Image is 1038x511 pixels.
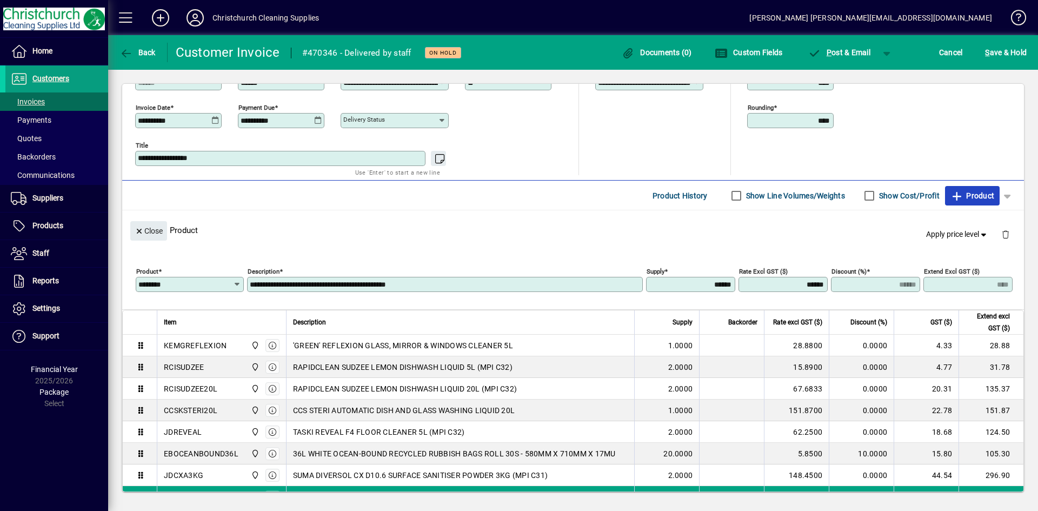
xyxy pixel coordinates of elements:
[5,213,108,240] a: Products
[136,268,158,275] mat-label: Product
[926,229,989,240] span: Apply price level
[850,316,887,328] span: Discount (%)
[5,240,108,267] a: Staff
[11,171,75,180] span: Communications
[130,221,167,241] button: Close
[771,405,822,416] div: 151.8700
[894,486,959,508] td: 0.00
[653,187,708,204] span: Product History
[673,316,693,328] span: Supply
[829,486,894,508] td: 0.0000
[930,316,952,328] span: GST ($)
[993,221,1019,247] button: Delete
[622,48,692,57] span: Documents (0)
[771,470,822,481] div: 148.4500
[32,221,63,230] span: Products
[248,469,261,481] span: Christchurch Cleaning Supplies Ltd
[829,464,894,486] td: 0.0000
[827,48,831,57] span: P
[619,43,695,62] button: Documents (0)
[164,316,177,328] span: Item
[5,129,108,148] a: Quotes
[829,443,894,464] td: 10.0000
[32,249,49,257] span: Staff
[248,361,261,373] span: Christchurch Cleaning Supplies Ltd
[668,427,693,437] span: 2.0000
[11,152,56,161] span: Backorders
[293,427,465,437] span: TASKI REVEAL F4 FLOOR CLEANER 5L (MPI C32)
[668,383,693,394] span: 2.0000
[663,448,693,459] span: 20.0000
[744,190,845,201] label: Show Line Volumes/Weights
[808,48,870,57] span: ost & Email
[945,186,1000,205] button: Product
[176,44,280,61] div: Customer Invoice
[32,194,63,202] span: Suppliers
[728,316,757,328] span: Backorder
[959,421,1023,443] td: 124.50
[959,378,1023,400] td: 135.37
[108,43,168,62] app-page-header-button: Back
[894,443,959,464] td: 15.80
[302,44,411,62] div: #470346 - Delivered by staff
[32,304,60,313] span: Settings
[993,229,1019,239] app-page-header-button: Delete
[985,48,989,57] span: S
[5,295,108,322] a: Settings
[136,104,170,111] mat-label: Invoice date
[959,464,1023,486] td: 296.90
[122,210,1024,250] div: Product
[712,43,786,62] button: Custom Fields
[748,104,774,111] mat-label: Rounding
[668,470,693,481] span: 2.0000
[32,74,69,83] span: Customers
[668,340,693,351] span: 1.0000
[212,9,319,26] div: Christchurch Cleaning Supplies
[11,97,45,106] span: Invoices
[5,111,108,129] a: Payments
[164,405,217,416] div: CCSKSTERI20L
[771,340,822,351] div: 28.8800
[343,116,385,123] mat-label: Delivery status
[668,362,693,373] span: 2.0000
[5,185,108,212] a: Suppliers
[894,335,959,356] td: 4.33
[248,340,261,351] span: Christchurch Cleaning Supplies Ltd
[749,9,992,26] div: [PERSON_NAME] [PERSON_NAME][EMAIL_ADDRESS][DOMAIN_NAME]
[119,48,156,57] span: Back
[5,38,108,65] a: Home
[894,356,959,378] td: 4.77
[117,43,158,62] button: Back
[959,335,1023,356] td: 28.88
[802,43,876,62] button: Post & Email
[773,316,822,328] span: Rate excl GST ($)
[1003,2,1024,37] a: Knowledge Base
[5,92,108,111] a: Invoices
[238,104,275,111] mat-label: Payment due
[959,356,1023,378] td: 31.78
[877,190,940,201] label: Show Cost/Profit
[894,464,959,486] td: 44.54
[959,443,1023,464] td: 105.30
[771,427,822,437] div: 62.2500
[164,427,202,437] div: JDREVEAL
[5,268,108,295] a: Reports
[248,448,261,460] span: Christchurch Cleaning Supplies Ltd
[32,47,52,55] span: Home
[128,225,170,235] app-page-header-button: Close
[32,276,59,285] span: Reports
[31,365,78,374] span: Financial Year
[985,44,1027,61] span: ave & Hold
[164,448,238,459] div: EBOCEANBOUND36L
[39,388,69,396] span: Package
[248,404,261,416] span: Christchurch Cleaning Supplies Ltd
[293,383,517,394] span: RAPIDCLEAN SUDZEE LEMON DISHWASH LIQUID 20L (MPI C32)
[429,49,457,56] span: On hold
[982,43,1029,62] button: Save & Hold
[829,378,894,400] td: 0.0000
[355,166,440,178] mat-hint: Use 'Enter' to start a new line
[164,362,204,373] div: RCISUDZEE
[164,470,203,481] div: JDCXA3KG
[136,142,148,149] mat-label: Title
[668,405,693,416] span: 1.0000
